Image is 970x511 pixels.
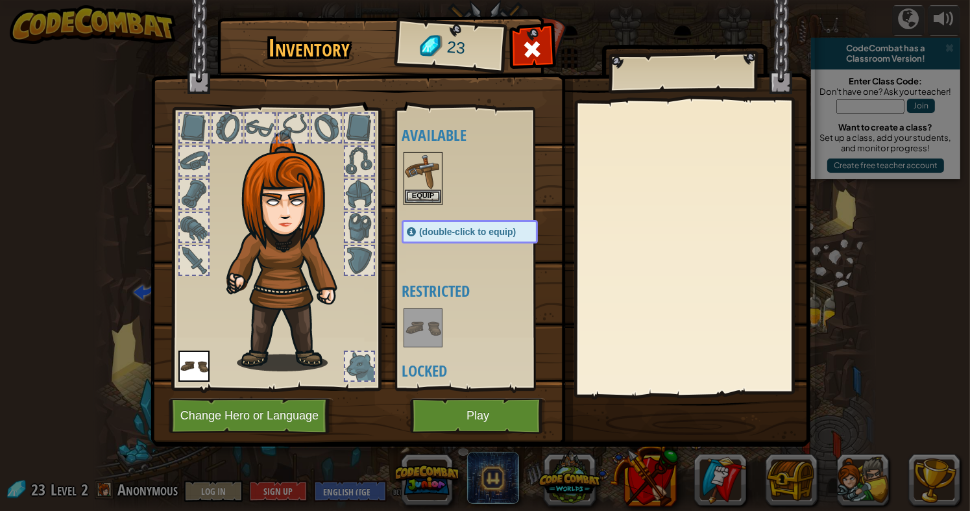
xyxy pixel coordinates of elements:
[410,398,546,434] button: Play
[402,362,564,379] h4: Locked
[221,132,360,371] img: hair_f2.png
[226,34,392,62] h1: Inventory
[405,153,441,190] img: portrait.png
[419,227,516,237] span: (double-click to equip)
[402,127,564,143] h4: Available
[405,310,441,346] img: portrait.png
[178,351,210,382] img: portrait.png
[446,36,467,60] span: 23
[402,282,564,299] h4: Restricted
[169,398,333,434] button: Change Hero or Language
[405,190,441,203] button: Equip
